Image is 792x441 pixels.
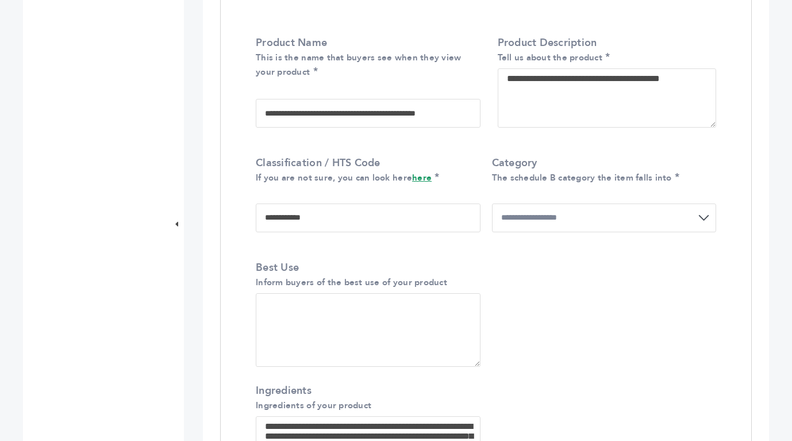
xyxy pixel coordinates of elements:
[492,172,672,183] small: The schedule B category the item falls into
[498,52,603,63] small: Tell us about the product
[412,172,432,183] a: here
[256,156,474,185] label: Classification / HTS Code
[256,52,461,78] small: This is the name that buyers see when they view your product
[256,36,480,79] label: Product Name
[498,36,710,64] label: Product Description
[256,400,371,411] small: Ingredients of your product
[492,156,710,185] label: Category
[256,172,432,183] small: If you are not sure, you can look here
[256,260,710,289] label: Best Use
[256,277,447,288] small: Inform buyers of the best use of your product
[256,384,710,412] label: Ingredients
